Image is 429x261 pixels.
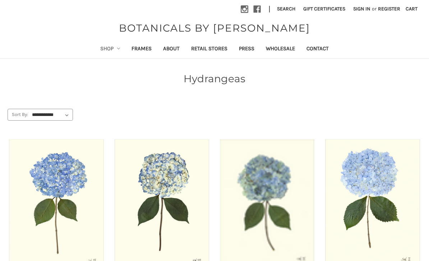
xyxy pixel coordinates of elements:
a: Wholesale [260,41,301,58]
a: BOTANICALS BY [PERSON_NAME] [115,20,314,36]
a: Shop [94,41,126,58]
a: About [157,41,185,58]
span: or [371,5,377,13]
li: | [266,4,273,15]
a: Retail Stores [185,41,233,58]
span: Cart [406,6,418,12]
a: Frames [126,41,157,58]
a: Press [233,41,260,58]
label: Sort By: [8,109,28,120]
h1: Hydrangeas [8,71,421,86]
a: Contact [301,41,335,58]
